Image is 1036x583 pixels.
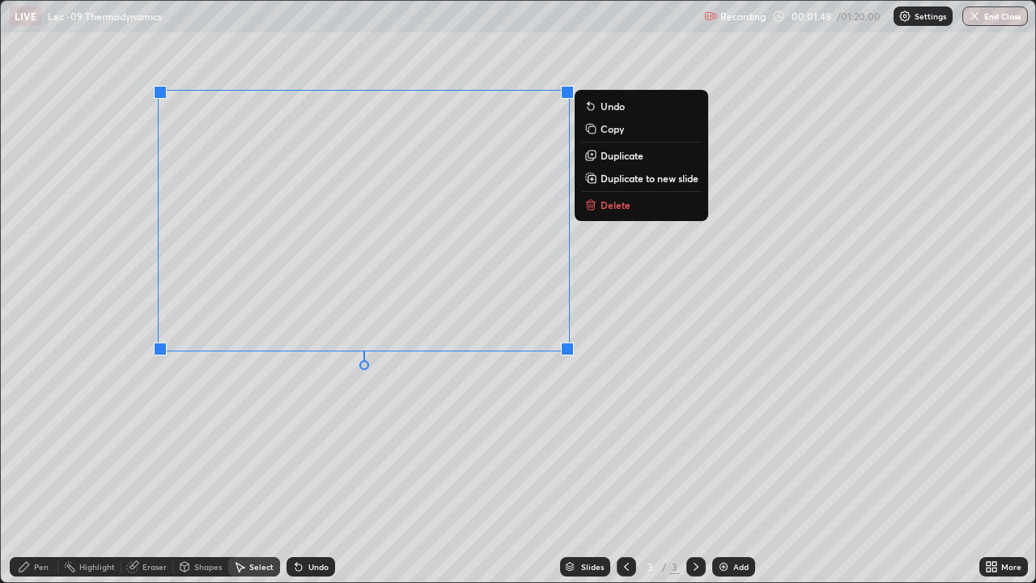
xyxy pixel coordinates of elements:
p: Delete [601,198,631,211]
button: End Class [962,6,1028,26]
div: Undo [308,563,329,571]
p: Recording [720,11,766,23]
div: More [1001,563,1021,571]
div: Eraser [142,563,167,571]
p: Duplicate [601,149,643,162]
p: Copy [601,122,624,135]
div: Add [733,563,749,571]
div: Pen [34,563,49,571]
button: Undo [581,96,702,116]
div: Highlight [79,563,115,571]
div: Shapes [194,563,222,571]
img: end-class-cross [968,10,981,23]
p: Undo [601,100,625,113]
p: Duplicate to new slide [601,172,698,185]
img: add-slide-button [717,560,730,573]
button: Delete [581,195,702,215]
img: recording.375f2c34.svg [704,10,717,23]
div: Slides [581,563,604,571]
p: LIVE [15,10,36,23]
p: Lec -09 Thermodynamics [48,10,162,23]
button: Duplicate [581,146,702,165]
button: Duplicate to new slide [581,168,702,188]
div: 3 [643,562,659,572]
img: class-settings-icons [898,10,911,23]
div: 3 [670,560,680,574]
div: Select [249,563,274,571]
p: Settings [915,12,946,20]
button: Copy [581,119,702,138]
div: / [662,562,667,572]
